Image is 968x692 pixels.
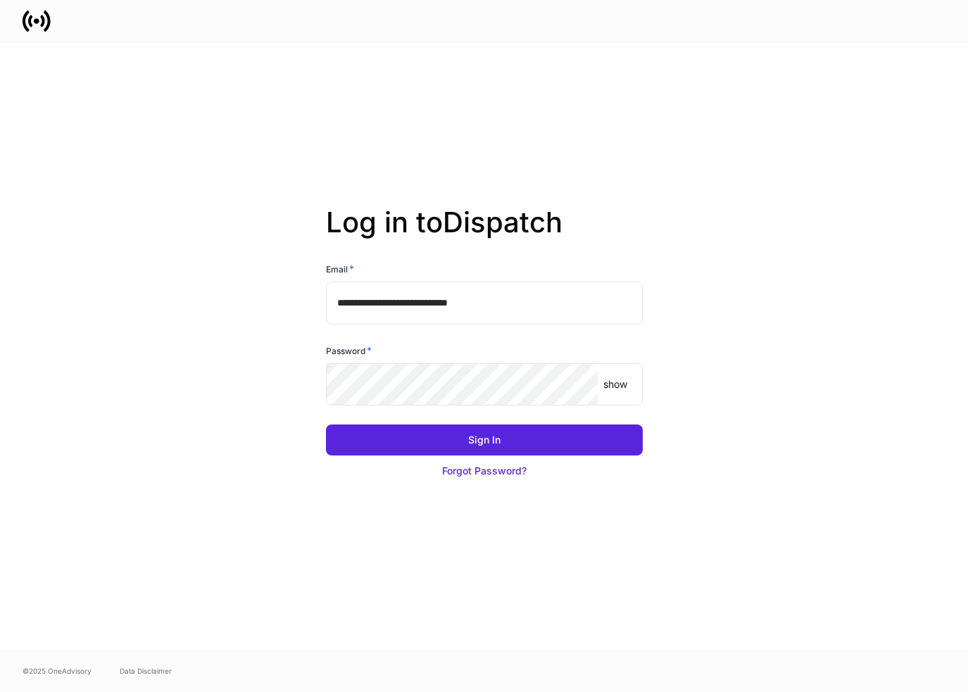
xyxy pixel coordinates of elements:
p: show [603,377,627,391]
button: Sign In [326,424,643,455]
h2: Log in to Dispatch [326,206,643,262]
h6: Email [326,262,354,276]
h6: Password [326,344,372,358]
a: Data Disclaimer [120,665,172,677]
span: © 2025 OneAdvisory [23,665,92,677]
div: Sign In [468,433,501,447]
button: Forgot Password? [326,455,643,486]
div: Forgot Password? [442,464,527,478]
